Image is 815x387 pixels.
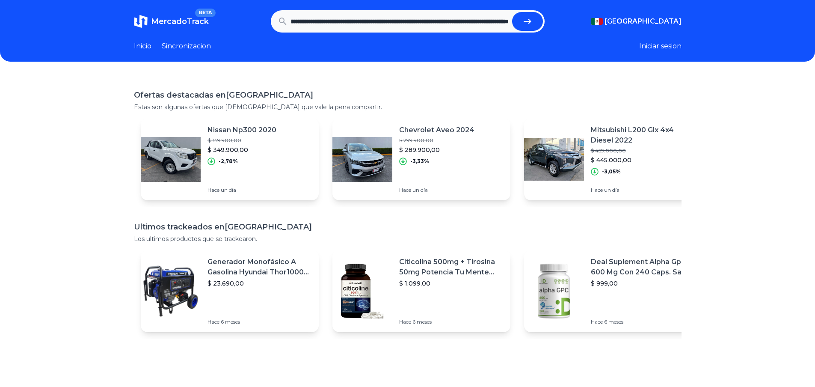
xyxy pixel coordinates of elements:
[399,187,474,193] p: Hace un día
[207,137,276,144] p: $ 359.900,00
[332,261,392,321] img: Featured image
[134,41,151,51] a: Inicio
[639,41,682,51] button: Iniciar sesion
[399,146,474,154] p: $ 289.900,00
[207,125,276,135] p: Nissan Np300 2020
[591,257,695,277] p: Deal Suplement Alpha Gpc 600 Mg Con 240 Caps. Salud Cerebral Sabor S/n
[602,168,621,175] p: -3,05%
[399,279,504,288] p: $ 1.099,00
[195,9,215,17] span: BETA
[141,250,319,332] a: Featured imageGenerador Monofásico A Gasolina Hyundai Thor10000 P 11.5 Kw$ 23.690,00Hace 6 meses
[332,250,510,332] a: Featured imageCiticolina 500mg + Tirosina 50mg Potencia Tu Mente (120caps) Sabor Sin Sabor$ 1.099...
[141,118,319,200] a: Featured imageNissan Np300 2020$ 359.900,00$ 349.900,00-2,78%Hace un día
[591,18,603,25] img: Mexico
[399,125,474,135] p: Chevrolet Aveo 2024
[399,137,474,144] p: $ 299.900,00
[134,103,682,111] p: Estas son algunas ofertas que [DEMOGRAPHIC_DATA] que vale la pena compartir.
[134,221,682,233] h1: Ultimos trackeados en [GEOGRAPHIC_DATA]
[524,118,702,200] a: Featured imageMitsubishi L200 Glx 4x4 Diesel 2022$ 459.000,00$ 445.000,00-3,05%Hace un día
[134,15,209,28] a: MercadoTrackBETA
[207,257,312,277] p: Generador Monofásico A Gasolina Hyundai Thor10000 P 11.5 Kw
[207,319,312,325] p: Hace 6 meses
[332,129,392,189] img: Featured image
[524,250,702,332] a: Featured imageDeal Suplement Alpha Gpc 600 Mg Con 240 Caps. Salud Cerebral Sabor S/n$ 999,00Hace ...
[399,319,504,325] p: Hace 6 meses
[141,129,201,189] img: Featured image
[591,125,695,146] p: Mitsubishi L200 Glx 4x4 Diesel 2022
[134,15,148,28] img: MercadoTrack
[207,146,276,154] p: $ 349.900,00
[591,187,695,193] p: Hace un día
[207,187,276,193] p: Hace un día
[207,279,312,288] p: $ 23.690,00
[524,261,584,321] img: Featured image
[162,41,211,51] a: Sincronizacion
[134,89,682,101] h1: Ofertas destacadas en [GEOGRAPHIC_DATA]
[332,118,510,200] a: Featured imageChevrolet Aveo 2024$ 299.900,00$ 289.900,00-3,33%Hace un día
[591,279,695,288] p: $ 999,00
[151,17,209,26] span: MercadoTrack
[591,319,695,325] p: Hace 6 meses
[591,16,682,27] button: [GEOGRAPHIC_DATA]
[134,235,682,243] p: Los ultimos productos que se trackearon.
[591,156,695,164] p: $ 445.000,00
[605,16,682,27] span: [GEOGRAPHIC_DATA]
[399,257,504,277] p: Citicolina 500mg + Tirosina 50mg Potencia Tu Mente (120caps) Sabor Sin Sabor
[591,147,695,154] p: $ 459.000,00
[219,158,238,165] p: -2,78%
[410,158,429,165] p: -3,33%
[524,129,584,189] img: Featured image
[141,261,201,321] img: Featured image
